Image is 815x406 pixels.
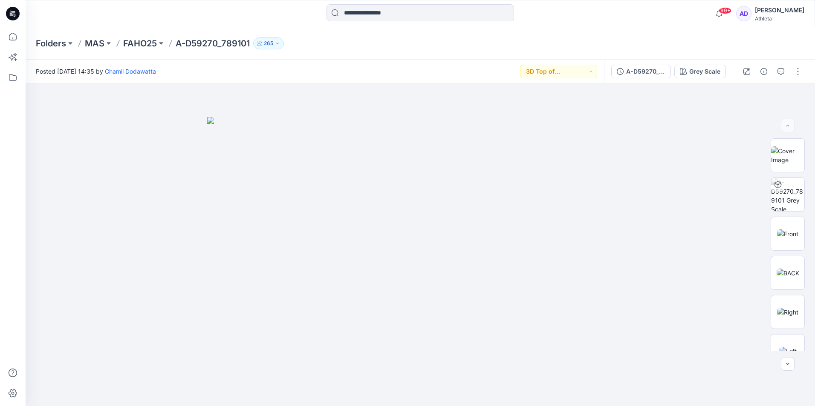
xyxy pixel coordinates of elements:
img: A-D59270_789101 Grey Scale [771,178,804,211]
div: A-D59270_789101 [626,67,665,76]
img: Left [779,347,797,356]
img: Front [777,229,798,238]
img: Right [777,308,798,317]
span: 99+ [719,7,731,14]
div: [PERSON_NAME] [755,5,804,15]
a: Folders [36,37,66,49]
a: MAS [85,37,104,49]
div: Grey Scale [689,67,720,76]
div: AD [736,6,751,21]
span: Posted [DATE] 14:35 by [36,67,156,76]
a: Chamil Dodawatta [105,68,156,75]
img: BACK [777,269,799,277]
img: Cover Image [771,146,804,164]
a: FAHO25 [123,37,157,49]
button: 265 [253,37,284,49]
img: eyJhbGciOiJIUzI1NiIsImtpZCI6IjAiLCJzbHQiOiJzZXMiLCJ0eXAiOiJKV1QifQ.eyJkYXRhIjp7InR5cGUiOiJzdG9yYW... [207,117,633,406]
button: Details [757,65,771,78]
button: Grey Scale [674,65,726,78]
p: 265 [264,39,273,48]
p: A-D59270_789101 [176,37,250,49]
button: A-D59270_789101 [611,65,671,78]
div: Athleta [755,15,804,22]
